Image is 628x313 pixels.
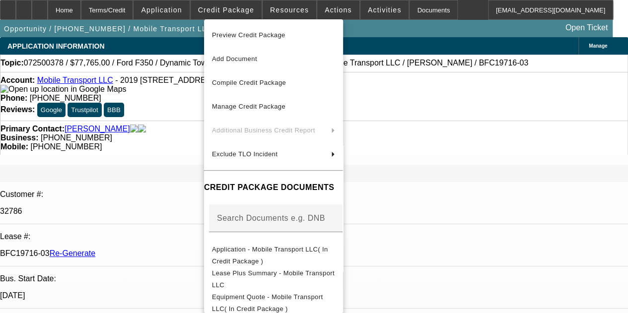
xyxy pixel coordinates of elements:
[204,182,343,194] h4: CREDIT PACKAGE DOCUMENTS
[212,55,257,63] span: Add Document
[212,150,278,158] span: Exclude TLO Incident
[212,293,323,313] span: Equipment Quote - Mobile Transport LLC( In Credit Package )
[204,267,343,291] button: Lease Plus Summary - Mobile Transport LLC
[204,244,343,267] button: Application - Mobile Transport LLC( In Credit Package )
[212,31,285,39] span: Preview Credit Package
[212,246,328,265] span: Application - Mobile Transport LLC( In Credit Package )
[212,269,335,289] span: Lease Plus Summary - Mobile Transport LLC
[217,214,325,222] mat-label: Search Documents e.g. DNB
[212,79,286,86] span: Compile Credit Package
[212,103,285,110] span: Manage Credit Package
